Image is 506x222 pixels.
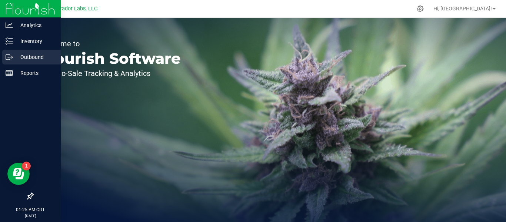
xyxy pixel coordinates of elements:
p: [DATE] [3,213,57,219]
span: Hi, [GEOGRAPHIC_DATA]! [433,6,492,11]
span: Curador Labs, LLC [54,6,97,12]
inline-svg: Outbound [6,53,13,61]
inline-svg: Inventory [6,37,13,45]
p: Welcome to [40,40,181,47]
iframe: Resource center [7,163,30,185]
p: Outbound [13,53,57,62]
p: Analytics [13,21,57,30]
p: Flourish Software [40,51,181,66]
p: Inventory [13,37,57,46]
p: Seed-to-Sale Tracking & Analytics [40,70,181,77]
iframe: Resource center unread badge [22,162,31,170]
inline-svg: Analytics [6,21,13,29]
inline-svg: Reports [6,69,13,77]
p: 01:25 PM CDT [3,206,57,213]
p: Reports [13,69,57,77]
div: Manage settings [416,5,425,12]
